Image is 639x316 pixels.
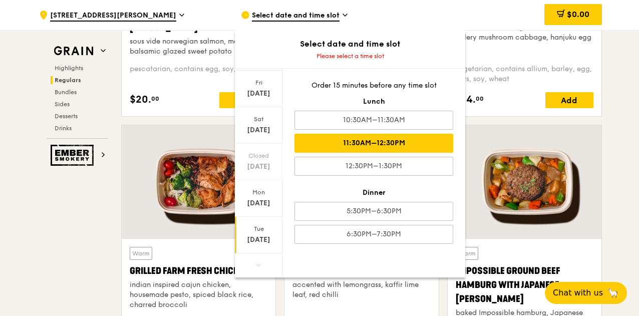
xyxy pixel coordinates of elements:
span: Sides [55,101,70,108]
div: [DATE] [236,235,281,245]
span: $20. [130,92,151,107]
span: Highlights [55,65,83,72]
span: Desserts [55,113,78,120]
div: Please select a time slot [235,52,465,60]
div: Tue [236,225,281,233]
span: 00 [151,95,159,103]
div: Closed [236,152,281,160]
div: Grilled Farm Fresh Chicken [130,264,267,278]
span: $14. [456,92,476,107]
div: Lunch [294,97,453,107]
button: Chat with us🦙 [545,282,627,304]
div: 10:30AM–11:30AM [294,111,453,130]
div: Dinner [294,188,453,198]
span: Bundles [55,89,77,96]
div: Impossible Ground Beef Hamburg with Japanese [PERSON_NAME] [456,264,593,306]
div: Add [219,92,267,108]
div: [DATE] [236,125,281,135]
div: 5:30PM–6:30PM [294,202,453,221]
div: sous vide norwegian salmon, mentaiko, balsamic glazed sweet potato [130,37,267,57]
div: Fri [236,79,281,87]
div: Add [545,92,593,108]
div: [DATE] [236,89,281,99]
div: Mon [236,188,281,196]
span: 🦙 [607,287,619,299]
img: Ember Smokery web logo [51,145,97,166]
span: Regulars [55,77,81,84]
span: Drinks [55,125,72,132]
div: 12:30PM–1:30PM [294,157,453,176]
div: Warm [456,247,478,260]
div: Order 15 minutes before any time slot [294,81,453,91]
div: vegetarian, contains allium, barley, egg, nuts, soy, wheat [456,64,593,84]
span: Chat with us [553,287,603,299]
div: pescatarian, contains egg, soy, wheat [130,64,267,84]
span: [STREET_ADDRESS][PERSON_NAME] [50,11,176,22]
div: Sat [236,115,281,123]
div: accented with lemongrass, kaffir lime leaf, red chilli [292,280,430,300]
span: 00 [476,95,484,103]
div: indian inspired cajun chicken, housemade pesto, spiced black rice, charred broccoli [130,280,267,310]
img: Grain web logo [51,42,97,60]
div: basil scented multigrain rice, braised celery mushroom cabbage, hanjuku egg [456,23,593,43]
div: 6:30PM–7:30PM [294,225,453,244]
div: Select date and time slot [235,38,465,50]
div: [DATE] [236,162,281,172]
div: Warm [130,247,152,260]
div: 11:30AM–12:30PM [294,134,453,153]
div: [DATE] [236,198,281,208]
span: $0.00 [567,10,589,19]
span: Select date and time slot [252,11,340,22]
